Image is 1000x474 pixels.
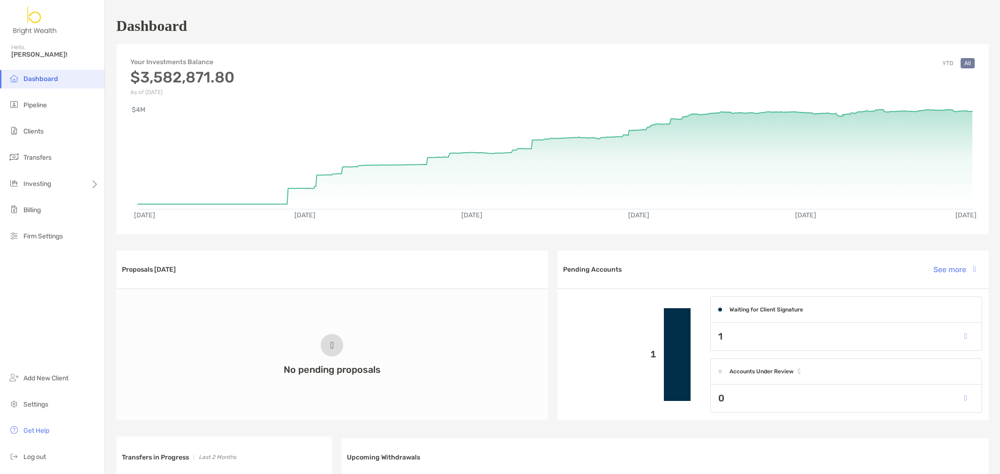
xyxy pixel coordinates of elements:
span: Firm Settings [23,232,63,240]
img: settings icon [8,398,20,409]
h4: Your Investments Balance [130,58,234,66]
img: investing icon [8,178,20,189]
img: billing icon [8,204,20,215]
span: Clients [23,127,44,135]
span: Dashboard [23,75,58,83]
h3: Transfers in Progress [122,453,189,461]
span: [PERSON_NAME]! [11,51,99,59]
p: Last 2 Months [199,452,236,463]
text: [DATE] [134,211,155,219]
button: See more [924,259,983,280]
p: 1 [718,331,722,342]
p: 0 [718,393,724,404]
h3: No pending proposals [284,364,381,375]
text: [DATE] [294,211,316,219]
span: Settings [23,400,48,408]
img: Zoe Logo [11,4,59,37]
h3: Upcoming Withdrawals [347,453,420,461]
img: transfers icon [8,151,20,163]
h3: $3,582,871.80 [130,68,234,86]
text: [DATE] [795,211,816,219]
span: Add New Client [23,374,68,382]
img: logout icon [8,451,20,462]
img: pipeline icon [8,99,20,110]
span: Investing [23,180,51,188]
img: add_new_client icon [8,372,20,383]
text: [DATE] [461,211,482,219]
span: Transfers [23,154,52,162]
p: As of [DATE] [130,89,234,96]
text: $4M [132,106,145,114]
img: dashboard icon [8,73,20,84]
span: Pipeline [23,101,47,109]
button: YTD [939,58,957,68]
span: Log out [23,453,46,461]
img: clients icon [8,125,20,136]
h4: Waiting for Client Signature [729,306,803,313]
text: [DATE] [628,211,649,219]
span: Get Help [23,427,49,435]
button: All [961,58,975,68]
img: firm-settings icon [8,230,20,241]
h4: Accounts Under Review [729,368,794,375]
h3: Proposals [DATE] [122,266,176,274]
span: Billing [23,206,41,214]
img: get-help icon [8,424,20,436]
h1: Dashboard [116,17,187,35]
h3: Pending Accounts [563,266,622,274]
p: 1 [565,348,656,360]
text: [DATE] [955,211,977,219]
